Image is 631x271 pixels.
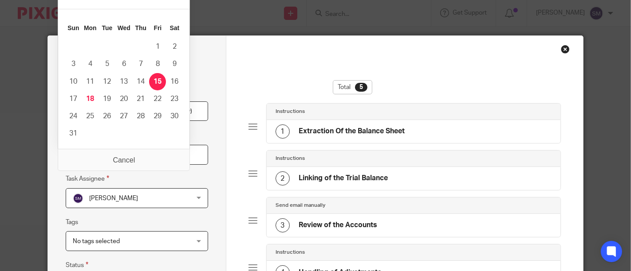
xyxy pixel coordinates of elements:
[333,80,372,94] div: Total
[561,45,570,54] div: Close this dialog window
[149,90,166,108] button: 22
[115,73,132,90] button: 13
[102,24,113,31] abbr: Tuesday
[132,55,149,73] button: 7
[166,38,183,55] button: 2
[132,73,149,90] button: 14
[73,238,120,244] span: No tags selected
[65,73,82,90] button: 10
[276,124,290,139] div: 1
[115,90,132,108] button: 20
[66,260,88,270] label: Status
[99,73,115,90] button: 12
[149,73,166,90] button: 15
[65,108,82,125] button: 24
[99,90,115,108] button: 19
[355,83,367,92] div: 5
[65,55,82,73] button: 3
[66,145,208,165] input: Use the arrow keys to pick a date
[299,127,405,136] h4: Extraction Of the Balance Sheet
[82,90,99,108] button: 18
[149,108,166,125] button: 29
[299,221,377,230] h4: Review of the Accounts
[276,218,290,232] div: 3
[154,24,162,31] abbr: Friday
[118,24,130,31] abbr: Wednesday
[132,108,149,125] button: 28
[66,218,78,227] label: Tags
[149,38,166,55] button: 1
[276,155,305,162] h4: Instructions
[166,108,183,125] button: 30
[115,55,132,73] button: 6
[276,202,325,209] h4: Send email manually
[276,171,290,186] div: 2
[132,90,149,108] button: 21
[65,125,82,142] button: 31
[299,174,388,183] h4: Linking of the Trial Balance
[276,108,305,115] h4: Instructions
[99,108,115,125] button: 26
[89,195,138,201] span: [PERSON_NAME]
[170,24,180,31] abbr: Saturday
[166,90,183,108] button: 23
[135,24,146,31] abbr: Thursday
[67,24,79,31] abbr: Sunday
[82,73,99,90] button: 11
[149,55,166,73] button: 8
[73,193,83,204] img: svg%3E
[84,24,96,31] abbr: Monday
[99,55,115,73] button: 5
[276,249,305,256] h4: Instructions
[115,108,132,125] button: 27
[166,73,183,90] button: 16
[82,55,99,73] button: 4
[82,108,99,125] button: 25
[65,90,82,108] button: 17
[166,55,183,73] button: 9
[66,174,109,184] label: Task Assignee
